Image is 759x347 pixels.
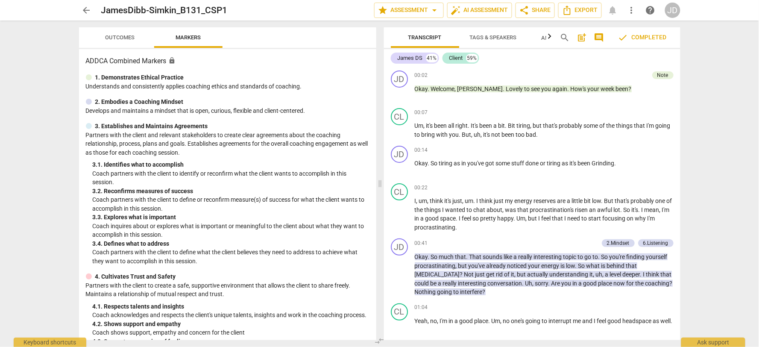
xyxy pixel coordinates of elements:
[82,5,92,15] span: arrow_back
[662,206,670,213] span: I'm
[585,253,593,260] span: go
[516,3,555,18] button: Share
[169,57,176,64] span: Assessment is enabled for this document. The competency model is locked and follows the assessmen...
[627,5,637,15] span: more_vert
[505,122,508,129] span: .
[534,253,563,260] span: interesting
[535,280,548,287] span: sorry
[601,253,610,260] span: So
[507,262,528,269] span: noticed
[14,338,86,347] div: Keyboard shortcuts
[533,122,543,129] span: but
[614,280,627,287] span: now
[378,5,440,15] span: Assessment
[434,122,448,129] span: been
[481,215,498,222] span: pretty
[93,213,369,222] div: 3. 3. Explores what is important
[607,122,616,129] span: the
[506,85,525,92] span: Lovely
[430,197,445,204] span: think
[391,238,408,256] div: Change speaker
[504,271,511,278] span: of
[578,253,585,260] span: to
[477,197,480,204] span: I
[540,160,547,167] span: or
[519,5,551,15] span: Share
[562,280,573,287] span: you
[568,215,582,222] span: need
[504,253,514,260] span: like
[542,35,581,41] span: Analytics
[514,253,519,260] span: a
[498,122,505,129] span: bit
[536,131,538,138] span: .
[614,206,621,213] span: lot
[463,197,465,204] span: ,
[424,122,426,129] span: ,
[621,206,624,213] span: .
[596,271,603,278] span: uh
[448,122,456,129] span: all
[456,122,468,129] span: right
[419,197,428,204] span: um
[415,122,424,129] span: Um
[519,5,530,15] span: share
[539,215,542,222] span: I
[648,215,655,222] span: I'm
[93,195,369,213] p: Coach partners with the client to define or reconfirm measure(s) of success for what the client w...
[458,262,469,269] span: but
[455,253,466,260] span: that
[415,72,428,79] span: 00:02
[415,240,428,247] span: 00:41
[408,34,442,41] span: Transcript
[665,3,680,18] button: JD
[415,184,428,191] span: 00:22
[618,32,667,43] span: Completed
[443,206,445,213] span: I
[378,5,388,15] span: star
[496,271,504,278] span: rid
[626,262,637,269] span: that
[589,206,598,213] span: an
[598,206,614,213] span: awful
[530,206,575,213] span: procrastination's
[586,262,601,269] span: what
[542,215,552,222] span: feel
[494,122,498,129] span: a
[95,97,184,106] p: 2. Embodies a Coaching Mindset
[629,85,632,92] span: ?
[647,122,656,129] span: I'm
[503,206,505,213] span: ,
[593,253,598,260] span: to
[459,131,462,138] span: .
[557,197,567,204] span: are
[486,160,496,167] span: got
[416,197,419,204] span: ,
[605,271,610,278] span: a
[567,197,572,204] span: a
[618,32,628,43] span: check
[93,239,369,248] div: 3. 4. Defines what to address
[469,262,486,269] span: you've
[616,85,629,92] span: been
[473,215,481,222] span: so
[456,224,457,231] span: .
[431,85,455,92] span: Welcome
[528,215,539,222] span: but
[601,197,604,204] span: .
[616,122,634,129] span: things
[514,215,517,222] span: .
[592,197,601,204] span: low
[93,248,369,265] p: Coach partners with the client to define what the client believes they need to address to achieve...
[583,280,598,287] span: good
[439,160,454,167] span: tiring
[584,122,600,129] span: some
[460,271,464,278] span: ?
[561,262,566,269] span: is
[95,122,208,131] p: 3. Establishes and Maintains Agreements
[559,122,584,129] span: probably
[551,280,562,287] span: Are
[526,215,528,222] span: ,
[511,271,515,278] span: it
